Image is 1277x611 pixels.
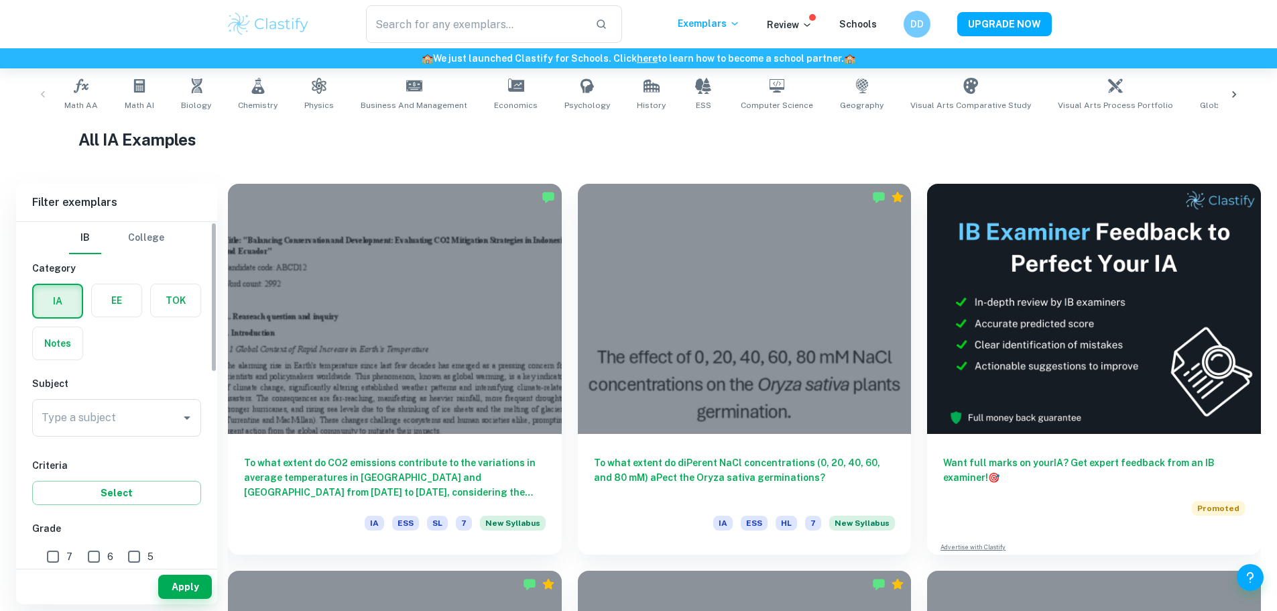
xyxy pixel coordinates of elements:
h6: DD [909,17,924,32]
input: Search for any exemplars... [366,5,585,43]
h1: All IA Examples [78,127,1199,152]
div: Starting from the May 2026 session, the ESS IA requirements have changed. We created this exempla... [480,516,546,539]
h6: Category [32,261,201,276]
button: College [128,222,164,254]
span: SL [427,516,448,531]
img: Marked [872,577,886,591]
span: 7 [805,516,821,531]
img: Clastify logo [226,11,311,38]
span: Psychology [564,99,610,111]
span: 7 [66,549,72,564]
span: Biology [181,99,211,111]
div: Premium [542,577,555,591]
button: IA [34,285,82,317]
h6: To what extent do diPerent NaCl concentrations (0, 20, 40, 60, and 80 mM) aPect the Oryza sativa ... [594,455,896,500]
button: Help and Feedback [1237,564,1264,591]
span: Geography [840,99,884,111]
span: Promoted [1192,501,1245,516]
a: To what extent do diPerent NaCl concentrations (0, 20, 40, 60, and 80 mM) aPect the Oryza sativa ... [578,184,912,555]
h6: Filter exemplars [16,184,217,221]
img: Marked [542,190,555,204]
img: Marked [523,577,536,591]
button: Notes [33,327,82,359]
span: Global Politics [1200,99,1258,111]
a: Advertise with Clastify [940,543,1006,552]
span: 🏫 [844,53,855,64]
h6: We just launched Clastify for Schools. Click to learn how to become a school partner. [3,51,1274,66]
span: Visual Arts Process Portfolio [1058,99,1173,111]
img: Thumbnail [927,184,1261,434]
p: Review [767,17,812,32]
span: Economics [494,99,538,111]
h6: Criteria [32,458,201,473]
div: Starting from the May 2026 session, the ESS IA requirements have changed. We created this exempla... [829,516,895,539]
button: TOK [151,284,200,317]
span: ESS [696,99,711,111]
button: Open [178,408,196,427]
div: Premium [891,577,904,591]
button: Select [32,481,201,505]
span: IA [713,516,733,531]
h6: Subject [32,376,201,391]
span: Visual Arts Comparative Study [910,99,1031,111]
h6: To what extent do CO2 emissions contribute to the variations in average temperatures in [GEOGRAPH... [244,455,546,500]
div: Premium [891,190,904,204]
span: History [637,99,666,111]
span: 🏫 [422,53,433,64]
span: 🎯 [988,472,999,483]
a: here [637,53,658,64]
h6: Grade [32,521,201,536]
a: To what extent do CO2 emissions contribute to the variations in average temperatures in [GEOGRAPH... [228,184,562,555]
h6: Want full marks on your IA ? Get expert feedback from an IB examiner! [943,455,1245,485]
button: Apply [158,575,212,599]
span: 5 [147,549,154,564]
span: Chemistry [238,99,278,111]
span: IA [365,516,384,531]
span: Physics [304,99,334,111]
p: Exemplars [678,16,740,31]
span: 6 [107,549,113,564]
a: Schools [839,19,877,30]
span: Math AI [125,99,154,111]
span: Business and Management [361,99,467,111]
span: New Syllabus [829,516,895,531]
span: ESS [741,516,768,531]
button: UPGRADE NOW [957,12,1052,36]
a: Want full marks on yourIA? Get expert feedback from an IB examiner!PromotedAdvertise with Clastify [927,184,1261,555]
span: Computer Science [741,99,813,111]
span: HL [776,516,797,531]
span: Math AA [64,99,98,111]
button: IB [69,222,101,254]
button: EE [92,284,141,317]
span: 7 [456,516,472,531]
span: ESS [392,516,419,531]
span: New Syllabus [480,516,546,531]
button: DD [904,11,930,38]
img: Marked [872,190,886,204]
div: Filter type choice [69,222,164,254]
